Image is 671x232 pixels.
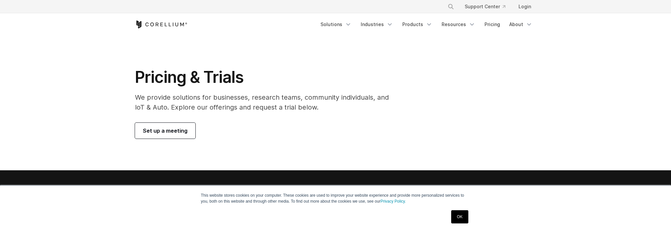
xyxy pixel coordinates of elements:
[381,199,406,204] a: Privacy Policy.
[513,1,536,13] a: Login
[398,18,436,30] a: Products
[135,123,195,139] a: Set up a meeting
[505,18,536,30] a: About
[438,18,479,30] a: Resources
[317,18,536,30] div: Navigation Menu
[135,20,187,28] a: Corellium Home
[451,210,468,223] a: OK
[481,18,504,30] a: Pricing
[357,18,397,30] a: Industries
[135,67,398,87] h1: Pricing & Trials
[201,192,470,204] p: This website stores cookies on your computer. These cookies are used to improve your website expe...
[440,1,536,13] div: Navigation Menu
[143,127,187,135] span: Set up a meeting
[135,92,398,112] p: We provide solutions for businesses, research teams, community individuals, and IoT & Auto. Explo...
[459,1,511,13] a: Support Center
[445,1,457,13] button: Search
[317,18,355,30] a: Solutions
